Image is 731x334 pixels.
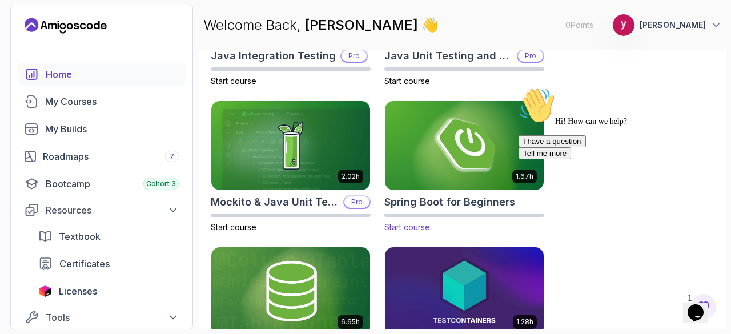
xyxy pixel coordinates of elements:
p: [PERSON_NAME] [640,19,706,31]
span: Start course [384,76,430,86]
div: Resources [46,203,179,217]
a: textbook [31,225,186,248]
a: builds [18,118,186,140]
div: My Builds [45,122,179,136]
img: :wave: [5,5,41,41]
p: 2.02h [342,172,360,181]
span: Certificates [59,257,110,271]
button: Tell me more [5,65,57,77]
h2: Java Integration Testing [211,48,336,64]
img: user profile image [613,14,634,36]
a: Spring Boot for Beginners card1.67hSpring Boot for BeginnersStart course [384,100,544,233]
h2: Spring Boot for Beginners [384,194,515,210]
iframe: chat widget [683,288,720,323]
span: Textbook [59,230,101,243]
button: I have a question [5,53,72,65]
span: Cohort 3 [146,179,176,188]
div: 👋Hi! How can we help?I have a questionTell me more [5,5,210,77]
p: Welcome Back, [203,16,439,34]
div: Home [46,67,179,81]
div: Bootcamp [46,177,179,191]
span: Licenses [59,284,97,298]
a: courses [18,90,186,113]
img: jetbrains icon [38,285,52,297]
p: 0 Points [565,19,593,31]
button: Tools [18,307,186,328]
button: Resources [18,200,186,220]
div: My Courses [45,95,179,108]
span: 7 [170,152,174,161]
iframe: chat widget [514,83,720,283]
span: 👋 [421,16,439,34]
span: [PERSON_NAME] [305,17,421,33]
div: Roadmaps [43,150,179,163]
a: home [18,63,186,86]
button: user profile image[PERSON_NAME] [612,14,722,37]
h2: Mockito & Java Unit Testing [211,194,339,210]
span: Start course [211,222,256,232]
img: Spring Boot for Beginners card [381,99,548,192]
a: Landing page [25,17,107,35]
span: Start course [384,222,430,232]
h2: Java Unit Testing and TDD [384,48,512,64]
p: 6.65h [341,317,360,327]
p: Pro [344,196,369,208]
img: Mockito & Java Unit Testing card [211,101,370,190]
a: Mockito & Java Unit Testing card2.02hMockito & Java Unit TestingProStart course [211,100,371,233]
a: licenses [31,280,186,303]
p: Pro [342,50,367,62]
span: Hi! How can we help? [5,34,113,43]
span: Start course [211,76,256,86]
a: certificates [31,252,186,275]
p: Pro [518,50,543,62]
p: 1.28h [516,317,533,327]
div: Tools [46,311,179,324]
a: roadmaps [18,145,186,168]
a: bootcamp [18,172,186,195]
